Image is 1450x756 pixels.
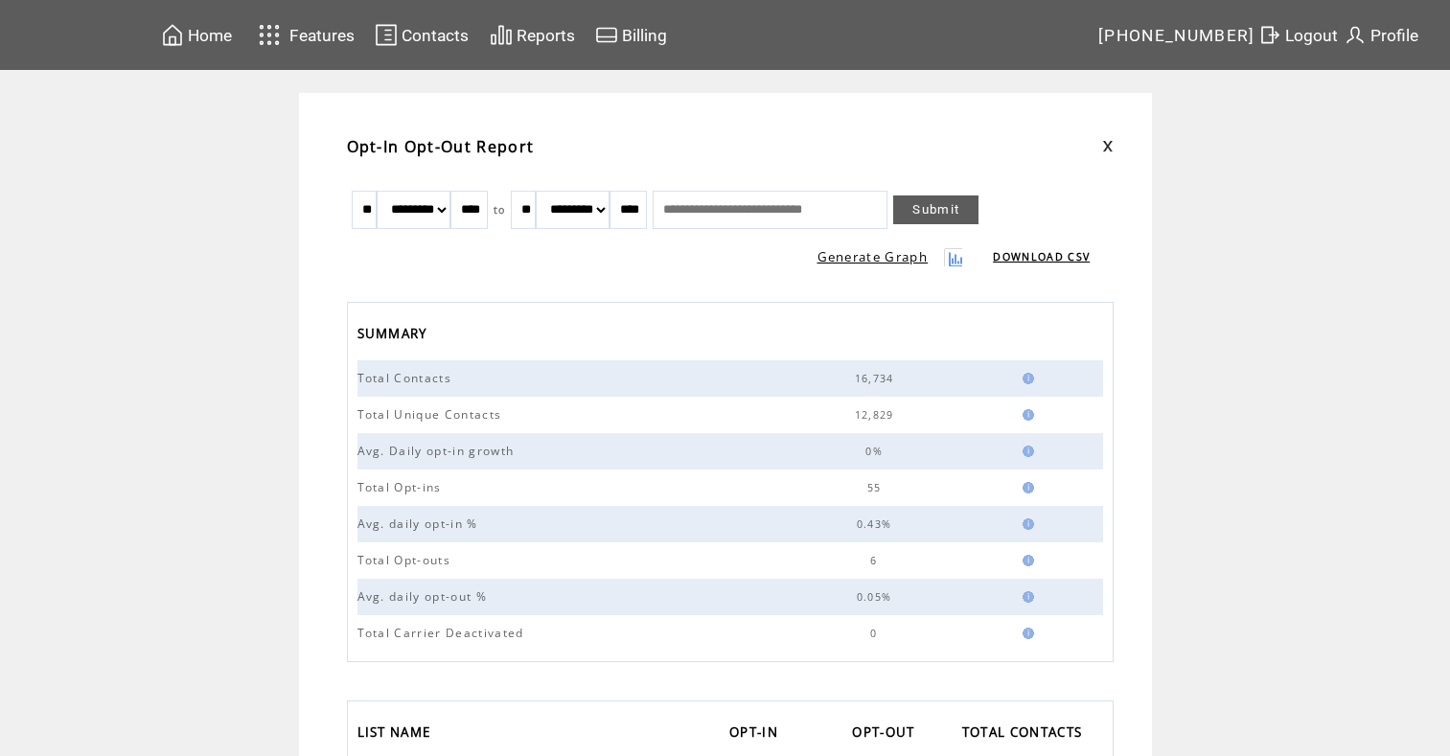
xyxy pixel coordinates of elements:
span: Home [188,26,232,45]
a: Home [158,20,235,50]
span: Total Carrier Deactivated [357,625,529,641]
span: Total Opt-ins [357,479,447,495]
span: 55 [867,481,886,494]
img: features.svg [253,19,287,51]
span: SUMMARY [357,320,432,352]
img: help.gif [1017,373,1034,384]
img: help.gif [1017,482,1034,493]
a: Reports [487,20,578,50]
img: help.gif [1017,518,1034,530]
span: 0.05% [857,590,897,604]
span: Contacts [402,26,469,45]
a: OPT-IN [729,719,788,750]
img: home.svg [161,23,184,47]
a: Billing [592,20,670,50]
a: DOWNLOAD CSV [993,250,1090,263]
img: profile.svg [1344,23,1367,47]
img: help.gif [1017,409,1034,421]
span: Reports [517,26,575,45]
img: creidtcard.svg [595,23,618,47]
img: help.gif [1017,591,1034,603]
img: help.gif [1017,628,1034,639]
span: 16,734 [855,372,899,385]
span: TOTAL CONTACTS [962,719,1088,750]
a: LIST NAME [357,719,441,750]
img: chart.svg [490,23,513,47]
span: Total Unique Contacts [357,406,507,423]
a: Features [250,16,358,54]
a: Profile [1341,20,1421,50]
span: Total Contacts [357,370,457,386]
span: 12,829 [855,408,899,422]
span: 6 [870,554,882,567]
span: 0.43% [857,517,897,531]
span: Total Opt-outs [357,552,456,568]
a: Logout [1255,20,1341,50]
span: Features [289,26,355,45]
span: Profile [1370,26,1418,45]
img: help.gif [1017,446,1034,457]
span: to [494,203,506,217]
a: TOTAL CONTACTS [962,719,1093,750]
span: [PHONE_NUMBER] [1098,26,1255,45]
span: Billing [622,26,667,45]
a: OPT-OUT [852,719,924,750]
a: Submit [893,195,978,224]
span: LIST NAME [357,719,436,750]
span: Logout [1285,26,1338,45]
span: 0% [865,445,887,458]
span: Avg. Daily opt-in growth [357,443,519,459]
img: exit.svg [1258,23,1281,47]
span: 0 [870,627,882,640]
a: Generate Graph [817,248,929,265]
span: OPT-OUT [852,719,919,750]
img: help.gif [1017,555,1034,566]
span: Opt-In Opt-Out Report [347,136,535,157]
img: contacts.svg [375,23,398,47]
span: Avg. daily opt-in % [357,515,483,532]
span: Avg. daily opt-out % [357,588,493,605]
span: OPT-IN [729,719,783,750]
a: Contacts [372,20,472,50]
